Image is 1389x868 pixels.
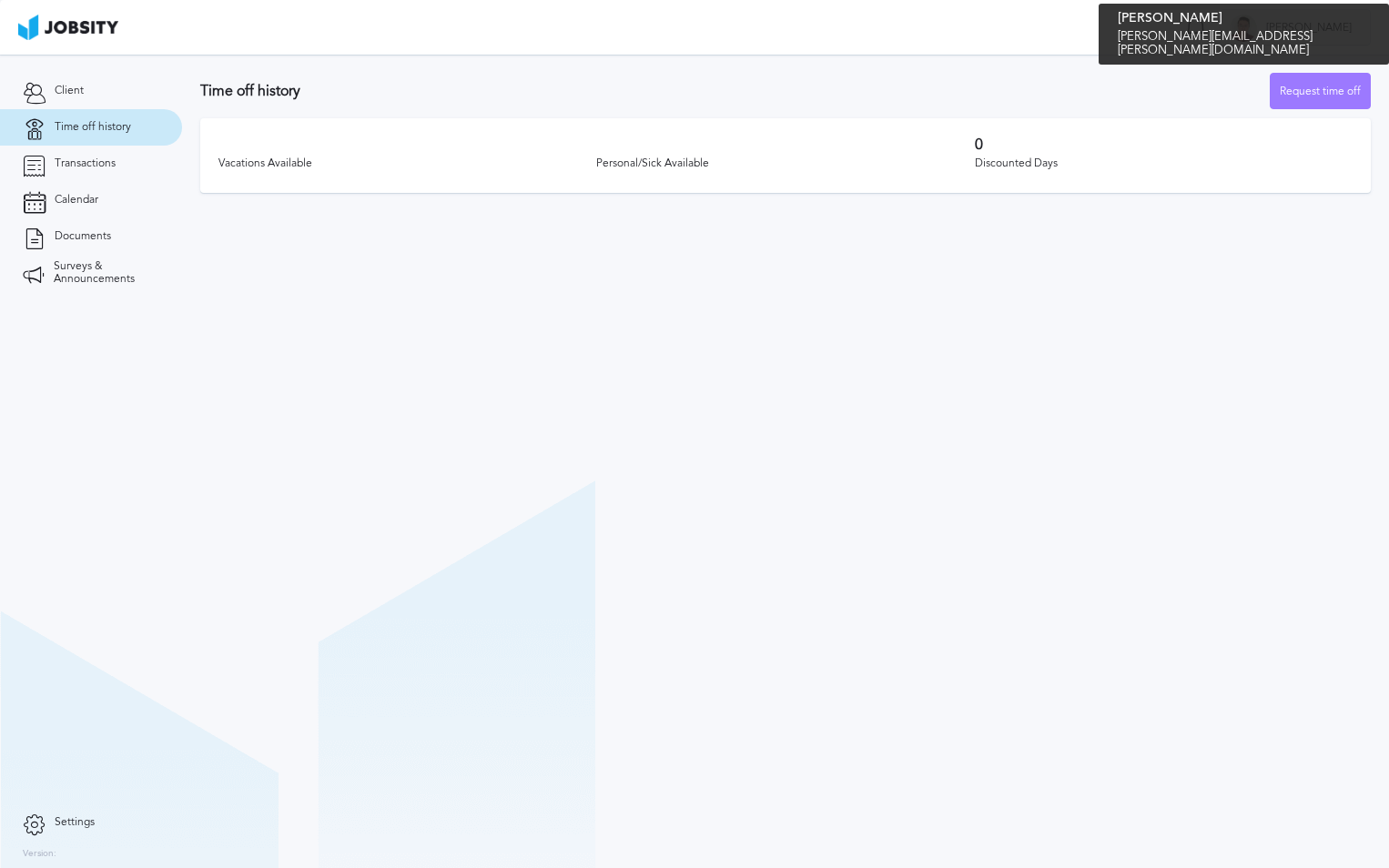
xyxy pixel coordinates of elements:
div: Request time off [1271,74,1370,110]
img: ab4bad089aa723f57921c736e9817d99.png [18,15,118,40]
div: Vacations Available [218,157,596,170]
div: Discounted Days [975,157,1353,170]
div: Personal/Sick Available [596,157,974,170]
span: Client [55,85,84,97]
span: Settings [55,816,95,829]
span: Transactions [55,157,116,170]
span: Documents [55,230,111,243]
h3: Time off history [200,83,1270,99]
span: [PERSON_NAME] [1257,22,1361,35]
label: Version: [23,849,56,860]
span: Time off history [55,121,131,134]
span: Calendar [55,194,98,207]
div: O [1230,15,1257,42]
button: O[PERSON_NAME] [1220,9,1371,45]
button: Request time off [1270,73,1371,109]
h3: 0 [975,136,1353,153]
span: Surveys & Announcements [54,260,159,286]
